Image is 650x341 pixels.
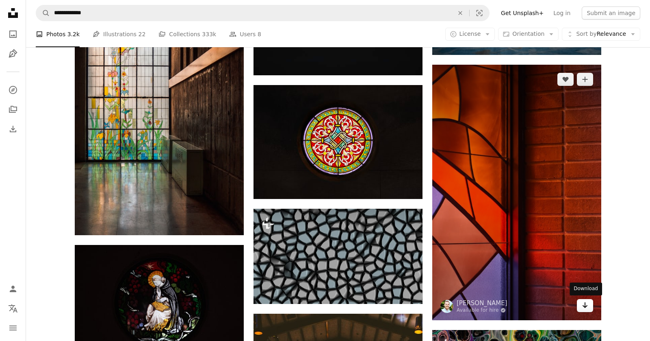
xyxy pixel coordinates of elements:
[5,121,21,137] a: Download History
[253,209,422,304] img: a black and grey background with small rocks
[229,21,261,47] a: Users 8
[457,299,507,307] a: [PERSON_NAME]
[5,5,21,23] a: Home — Unsplash
[36,5,490,21] form: Find visuals sitewide
[445,28,495,41] button: License
[496,7,548,20] a: Get Unsplash+
[451,5,469,21] button: Clear
[562,28,640,41] button: Sort byRelevance
[5,320,21,336] button: Menu
[577,299,593,312] a: Download
[5,82,21,98] a: Explore
[75,297,244,305] a: Religious man decor
[75,126,244,133] a: white and black box on brown wooden floor
[548,7,575,20] a: Log in
[577,73,593,86] button: Add to Collection
[139,30,146,39] span: 22
[202,30,216,39] span: 333k
[5,300,21,317] button: Language
[576,31,596,37] span: Sort by
[5,281,21,297] a: Log in / Sign up
[432,188,601,196] a: brown and blue concrete wall
[498,28,559,41] button: Orientation
[158,21,216,47] a: Collections 333k
[440,300,453,313] img: Go to Josh Eckstein's profile
[253,253,422,260] a: a black and grey background with small rocks
[253,138,422,146] a: a stained glass window in a dark room
[582,7,640,20] button: Submit an image
[470,5,489,21] button: Visual search
[36,5,50,21] button: Search Unsplash
[459,31,481,37] span: License
[512,31,544,37] span: Orientation
[5,46,21,62] a: Illustrations
[5,101,21,118] a: Collections
[576,30,626,38] span: Relevance
[570,282,602,295] div: Download
[93,21,145,47] a: Illustrations 22
[557,73,574,86] button: Like
[253,85,422,199] img: a stained glass window in a dark room
[457,307,507,314] a: Available for hire
[432,65,601,320] img: brown and blue concrete wall
[258,30,261,39] span: 8
[75,24,244,235] img: white and black box on brown wooden floor
[5,26,21,42] a: Photos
